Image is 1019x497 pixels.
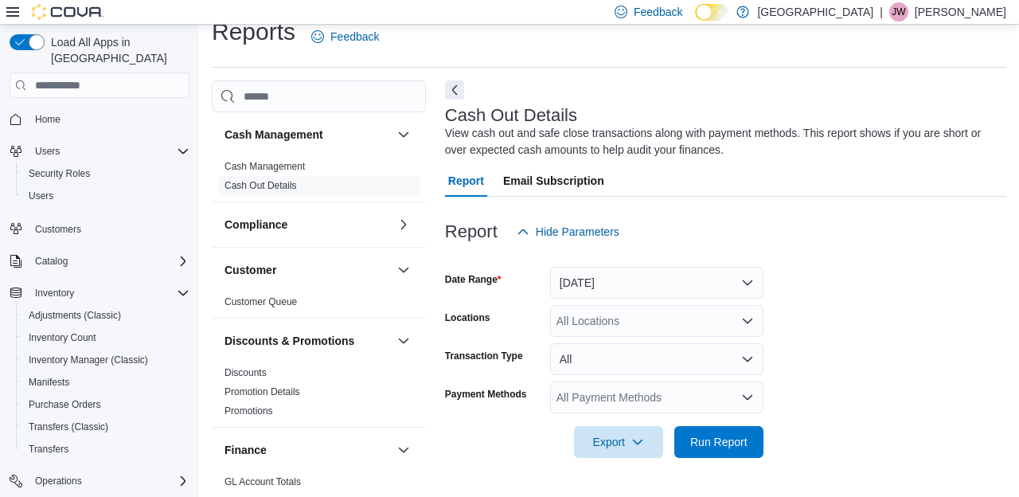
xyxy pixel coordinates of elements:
button: Purchase Orders [16,393,196,416]
button: Inventory Manager (Classic) [16,349,196,371]
div: Customer [212,292,426,318]
button: Discounts & Promotions [394,331,413,350]
p: [GEOGRAPHIC_DATA] [757,2,873,22]
a: Security Roles [22,164,96,183]
span: Home [29,109,189,129]
span: Inventory [29,284,189,303]
button: Open list of options [741,315,754,327]
a: Cash Out Details [224,180,297,191]
a: Promotions [224,405,273,417]
span: Inventory Manager (Classic) [29,354,148,366]
a: Transfers (Classic) [22,417,115,436]
button: Users [3,140,196,162]
button: All [550,343,763,375]
span: Customers [35,223,81,236]
button: Home [3,108,196,131]
button: Operations [3,470,196,492]
button: Next [445,80,464,100]
span: Email Subscription [503,165,604,197]
button: Users [29,142,66,161]
span: Catalog [29,252,189,271]
button: Finance [224,442,391,458]
span: Transfers [29,443,68,456]
div: Discounts & Promotions [212,363,426,427]
h3: Discounts & Promotions [224,333,354,349]
span: Security Roles [22,164,189,183]
a: Transfers [22,440,75,459]
a: Inventory Manager (Classic) [22,350,154,370]
h3: Finance [224,442,267,458]
img: Cova [32,4,103,20]
span: Load All Apps in [GEOGRAPHIC_DATA] [45,34,189,66]
button: Inventory [29,284,80,303]
span: Run Report [690,434,748,450]
input: Dark Mode [695,4,728,21]
button: Discounts & Promotions [224,333,391,349]
button: Export [574,426,663,458]
button: [DATE] [550,267,763,299]
span: JW [892,2,905,22]
span: Feedback [634,4,682,20]
button: Security Roles [16,162,196,185]
a: Home [29,110,67,129]
span: Adjustments (Classic) [22,306,189,325]
button: Compliance [224,217,391,233]
a: Manifests [22,373,76,392]
button: Cash Management [224,127,391,143]
button: Customer [394,260,413,280]
span: Purchase Orders [22,395,189,414]
div: Jeanette Wolfe [889,2,908,22]
button: Catalog [3,250,196,272]
span: Inventory Count [22,328,189,347]
h1: Reports [212,16,295,48]
h3: Compliance [224,217,287,233]
span: Users [29,142,189,161]
button: Inventory Count [16,327,196,349]
button: Customers [3,217,196,240]
label: Locations [445,311,490,324]
a: GL Account Totals [224,476,301,487]
button: Cash Management [394,125,413,144]
button: Customer [224,262,391,278]
span: Transfers (Classic) [22,417,189,436]
span: Transfers (Classic) [29,421,108,433]
label: Transaction Type [445,350,523,362]
a: Purchase Orders [22,395,107,414]
span: Feedback [330,29,379,45]
span: Home [35,113,61,126]
span: Operations [35,475,82,487]
span: Adjustments (Classic) [29,309,121,322]
a: Customers [29,220,88,239]
button: Transfers (Classic) [16,416,196,438]
button: Finance [394,440,413,460]
button: Catalog [29,252,74,271]
span: Manifests [29,376,69,389]
span: Inventory Count [29,331,96,344]
h3: Cash Management [224,127,323,143]
span: Users [29,190,53,202]
button: Inventory [3,282,196,304]
span: Export [584,426,654,458]
label: Date Range [445,273,502,286]
div: Cash Management [212,157,426,202]
span: Operations [29,472,189,491]
button: Open list of options [741,391,754,404]
label: Payment Methods [445,388,527,401]
span: Inventory Manager (Classic) [22,350,189,370]
a: Cash Management [224,161,305,172]
button: Compliance [394,215,413,234]
button: Adjustments (Classic) [16,304,196,327]
h3: Cash Out Details [445,106,577,125]
span: Inventory [35,287,74,299]
a: Adjustments (Classic) [22,306,127,325]
a: Promotion Details [224,386,300,397]
a: Users [22,186,60,205]
button: Transfers [16,438,196,460]
button: Manifests [16,371,196,393]
span: Report [448,165,484,197]
div: View cash out and safe close transactions along with payment methods. This report shows if you ar... [445,125,998,158]
span: Purchase Orders [29,398,101,411]
p: | [880,2,883,22]
span: Manifests [22,373,189,392]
